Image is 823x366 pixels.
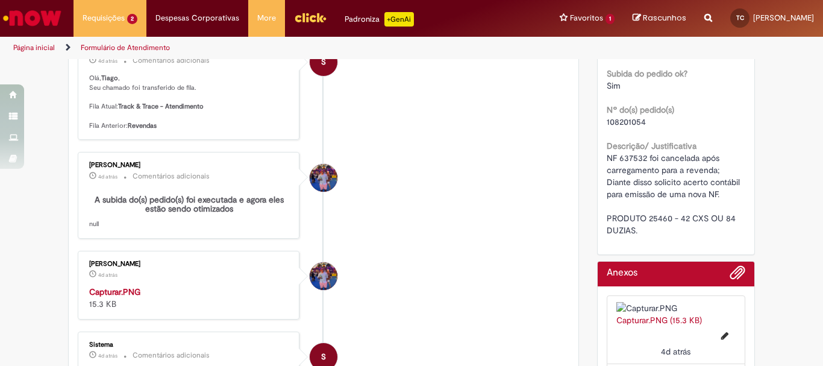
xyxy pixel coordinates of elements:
b: Revendas [128,121,157,130]
p: Olá, , Seu chamado foi transferido de fila. Fila Atual: Fila Anterior: [89,74,290,130]
b: A subida do(s) pedido(s) foi executada e agora eles estão sendo otimizados [95,194,286,214]
span: 1 [606,14,615,24]
span: 108201054 [607,116,646,127]
small: Comentários adicionais [133,171,210,181]
h2: Anexos [607,268,637,279]
time: 25/08/2025 13:26:34 [98,352,117,359]
time: 25/08/2025 14:44:27 [661,346,690,357]
a: Capturar.PNG [89,286,140,297]
span: Favoritos [570,12,603,24]
b: Track & Trace - Atendimento [118,102,204,111]
a: Página inicial [13,43,55,52]
div: Carlos Cesar Augusto Rosa Ranzoni [310,164,337,192]
div: [PERSON_NAME] [89,260,290,268]
span: More [257,12,276,24]
button: Adicionar anexos [730,265,745,286]
div: [PERSON_NAME] [89,162,290,169]
span: Rascunhos [643,12,686,24]
p: +GenAi [384,12,414,27]
p: null [89,195,290,229]
span: S [321,48,326,77]
a: Formulário de Atendimento [81,43,170,52]
span: Sim [607,80,621,91]
img: Capturar.PNG [616,302,736,314]
span: [PERSON_NAME] [753,13,814,23]
span: TC [736,14,744,22]
span: 4d atrás [98,173,117,180]
div: 15.3 KB [89,286,290,310]
div: Carlos Cesar Augusto Rosa Ranzoni [310,262,337,290]
div: System [310,48,337,76]
a: Rascunhos [633,13,686,24]
div: Padroniza [345,12,414,27]
span: NF 637532 foi cancelada após carregamento para a revenda; Diante disso solicito acerto contábil p... [607,153,742,236]
time: 25/08/2025 14:45:25 [98,173,117,180]
img: click_logo_yellow_360x200.png [294,8,327,27]
span: 4d atrás [98,352,117,359]
time: 25/08/2025 14:45:28 [98,57,117,65]
img: ServiceNow [1,6,63,30]
time: 25/08/2025 14:44:27 [98,271,117,279]
span: 4d atrás [98,271,117,279]
button: Editar nome de arquivo Capturar.PNG [714,326,736,345]
span: 4d atrás [661,346,690,357]
a: Capturar.PNG (15.3 KB) [616,315,702,326]
b: Descrição/ Justificativa [607,140,696,151]
small: Comentários adicionais [133,350,210,361]
small: Comentários adicionais [133,55,210,66]
b: Subida do pedido ok? [607,68,687,79]
ul: Trilhas de página [9,37,540,59]
div: Sistema [89,341,290,349]
span: 4d atrás [98,57,117,65]
span: 2 [127,14,137,24]
span: Despesas Corporativas [155,12,239,24]
span: Requisições [83,12,125,24]
b: Nº do(s) pedido(s) [607,104,674,115]
b: Tiago [101,74,118,83]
